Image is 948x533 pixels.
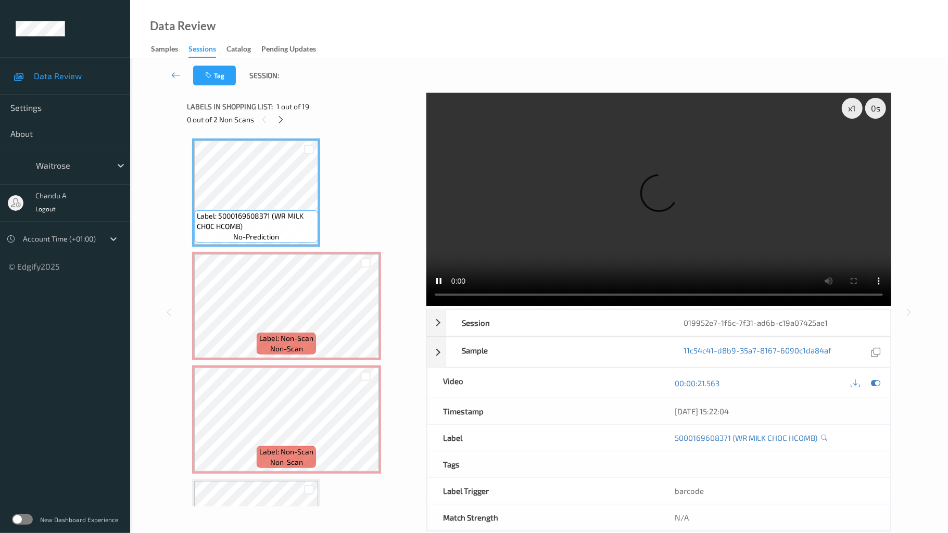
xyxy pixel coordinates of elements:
a: Samples [151,42,188,57]
span: Label: Non-Scan [259,447,313,457]
div: Data Review [150,21,216,31]
div: 019952e7-1f6c-7f31-ad6b-c19a07425ae1 [668,310,891,336]
span: non-scan [270,344,303,354]
span: no-prediction [233,232,279,242]
div: Label Trigger [427,478,659,504]
div: Sample11c54c41-d8b9-35a7-8167-6090c1da84af [427,337,891,367]
button: Tag [193,66,236,85]
span: non-scan [270,457,303,467]
div: Catalog [226,44,251,57]
div: Tags [427,451,659,477]
div: x 1 [842,98,863,119]
span: 1 out of 19 [276,101,309,112]
a: 5000169608371 (WR MILK CHOC HCOMB) [675,433,818,443]
a: 11c54c41-d8b9-35a7-8167-6090c1da84af [684,345,832,359]
div: Timestamp [427,398,659,424]
div: Session [446,310,668,336]
div: Match Strength [427,504,659,530]
div: Session019952e7-1f6c-7f31-ad6b-c19a07425ae1 [427,309,891,336]
div: Pending Updates [261,44,316,57]
div: Sessions [188,44,216,58]
span: Label: 5000169608371 (WR MILK CHOC HCOMB) [197,211,315,232]
div: [DATE] 15:22:04 [675,406,875,416]
span: Labels in shopping list: [187,101,273,112]
a: Pending Updates [261,42,326,57]
a: Sessions [188,42,226,58]
div: Samples [151,44,178,57]
div: barcode [659,478,891,504]
span: Session: [249,70,280,81]
a: Catalog [226,42,261,57]
div: Label [427,425,659,451]
a: 00:00:21.563 [675,378,719,388]
div: Video [427,368,659,398]
div: Sample [446,337,668,367]
span: Label: Non-Scan [259,333,313,344]
div: N/A [659,504,891,530]
div: 0 s [865,98,886,119]
div: 0 out of 2 Non Scans [187,113,420,126]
